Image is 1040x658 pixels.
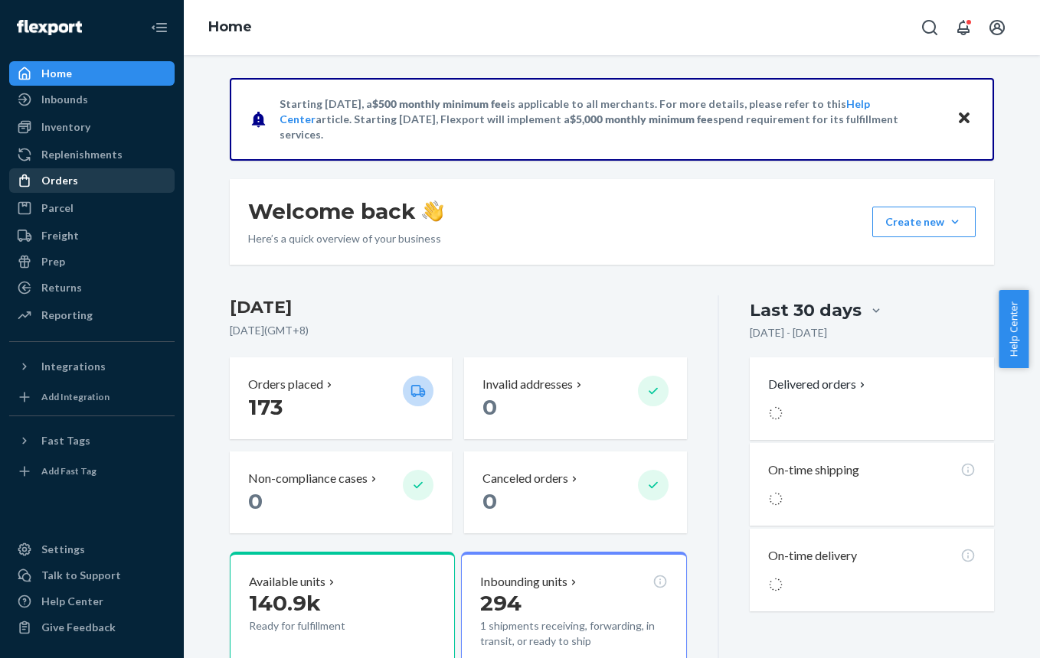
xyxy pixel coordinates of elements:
[9,537,175,562] a: Settings
[768,461,859,479] p: On-time shipping
[41,280,82,295] div: Returns
[9,61,175,86] a: Home
[230,295,687,320] h3: [DATE]
[750,325,827,340] p: [DATE] - [DATE]
[9,196,175,220] a: Parcel
[248,470,368,487] p: Non-compliance cases
[9,303,175,327] a: Reporting
[9,563,175,588] a: Talk to Support
[41,200,74,216] div: Parcel
[249,573,325,591] p: Available units
[482,470,568,487] p: Canceled orders
[196,5,264,50] ol: breadcrumbs
[482,394,497,420] span: 0
[41,254,65,269] div: Prep
[41,173,78,188] div: Orders
[9,249,175,274] a: Prep
[41,308,93,323] div: Reporting
[480,618,667,649] p: 1 shipments receiving, forwarding, in transit, or ready to ship
[41,433,90,448] div: Fast Tags
[41,568,121,583] div: Talk to Support
[9,168,175,193] a: Orders
[230,323,687,338] p: [DATE] ( GMT+8 )
[480,590,522,616] span: 294
[9,87,175,112] a: Inbounds
[280,96,942,142] p: Starting [DATE], a is applicable to all merchants. For more details, please refer to this article...
[9,275,175,300] a: Returns
[480,573,567,591] p: Inbounding units
[768,376,868,393] button: Delivered orders
[954,108,974,130] button: Close
[248,197,443,225] h1: Welcome back
[464,357,686,439] button: Invalid addresses 0
[230,357,452,439] button: Orders placed 173
[372,97,507,110] span: $500 monthly minimum fee
[41,620,116,635] div: Give Feedback
[570,112,713,125] span: $5,000 monthly minimum fee
[230,451,452,533] button: Non-compliance cases 0
[999,290,1029,368] button: Help Center
[41,147,123,162] div: Replenishments
[750,298,862,322] div: Last 30 days
[248,376,323,393] p: Orders placed
[41,390,110,403] div: Add Integration
[248,231,443,246] p: Here’s a quick overview of your business
[422,200,443,222] img: hand-wave emoji
[248,394,283,420] span: 173
[9,115,175,139] a: Inventory
[948,12,979,43] button: Open notifications
[41,228,79,243] div: Freight
[9,615,175,640] button: Give Feedback
[249,618,391,634] p: Ready for fulfillment
[982,12,1012,43] button: Open account menu
[9,428,175,453] button: Fast Tags
[9,459,175,484] a: Add Fast Tag
[144,12,175,43] button: Close Navigation
[249,590,321,616] span: 140.9k
[482,376,573,393] p: Invalid addresses
[41,119,90,135] div: Inventory
[41,464,96,477] div: Add Fast Tag
[17,20,82,35] img: Flexport logo
[914,12,945,43] button: Open Search Box
[482,488,497,514] span: 0
[9,223,175,248] a: Freight
[9,589,175,614] a: Help Center
[41,594,103,609] div: Help Center
[9,354,175,379] button: Integrations
[248,488,263,514] span: 0
[872,207,976,237] button: Create new
[41,542,85,557] div: Settings
[41,66,72,81] div: Home
[464,451,686,533] button: Canceled orders 0
[768,547,857,565] p: On-time delivery
[208,18,252,35] a: Home
[41,92,88,107] div: Inbounds
[41,359,106,374] div: Integrations
[9,385,175,409] a: Add Integration
[9,142,175,167] a: Replenishments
